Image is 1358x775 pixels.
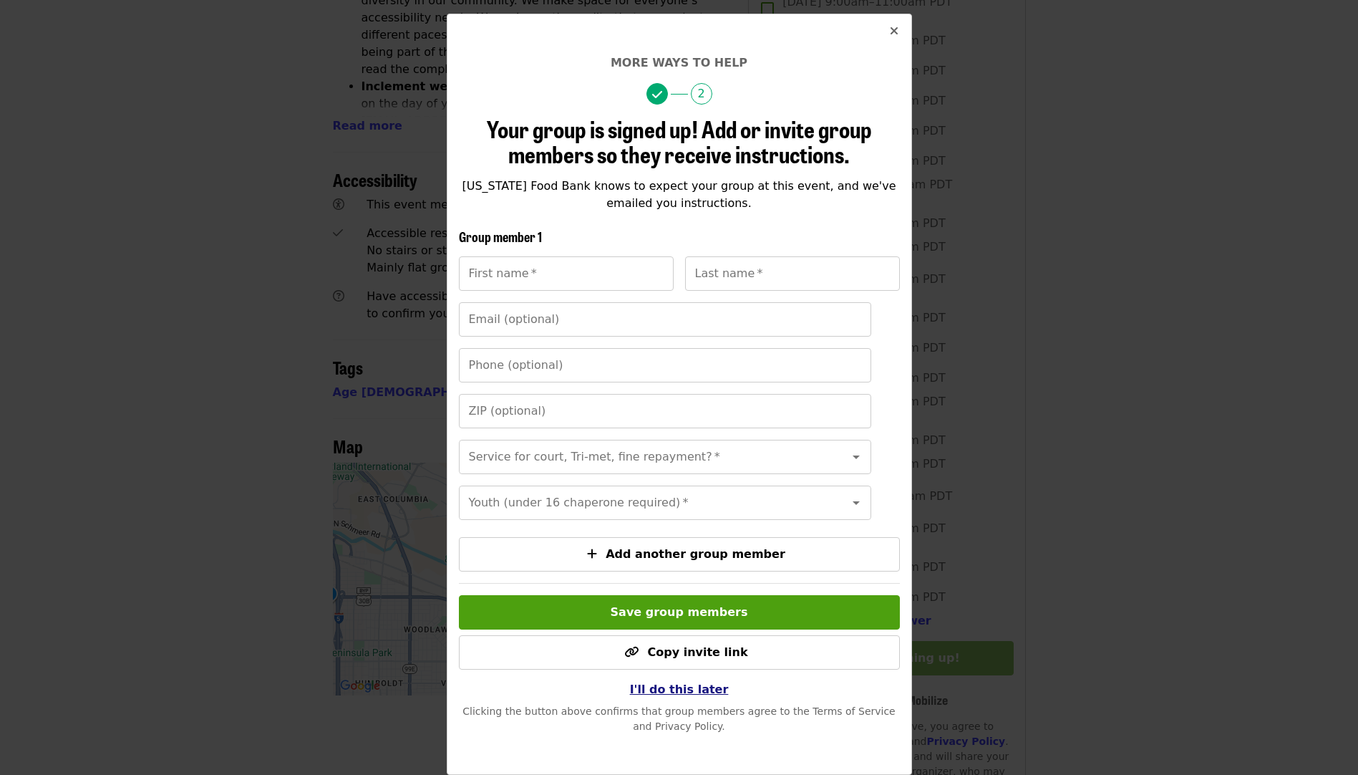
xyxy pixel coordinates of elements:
span: Your group is signed up! Add or invite group members so they receive instructions. [487,112,872,170]
i: times icon [890,24,898,38]
button: Copy invite link [459,635,900,670]
input: ZIP (optional) [459,394,871,428]
i: check icon [652,88,662,102]
i: plus icon [587,547,597,561]
button: Open [846,493,866,513]
span: I'll do this later [630,683,729,696]
button: Save group members [459,595,900,630]
input: Last name [685,256,900,291]
input: First name [459,256,674,291]
span: Group member 1 [459,227,542,246]
span: Add another group member [606,547,785,561]
span: Copy invite link [647,645,747,659]
button: Add another group member [459,537,900,572]
i: link icon [624,645,639,659]
span: 2 [691,83,712,105]
input: Email (optional) [459,302,871,337]
span: [US_STATE] Food Bank knows to expect your group at this event, and we've emailed you instructions. [462,179,896,210]
button: Open [846,447,866,467]
button: I'll do this later [619,675,740,704]
span: Save group members [611,605,748,619]
input: Phone (optional) [459,348,871,382]
span: More ways to help [611,56,747,69]
button: Close [877,14,911,49]
span: Clicking the button above confirms that group members agree to the Terms of Service and Privacy P... [462,706,896,732]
